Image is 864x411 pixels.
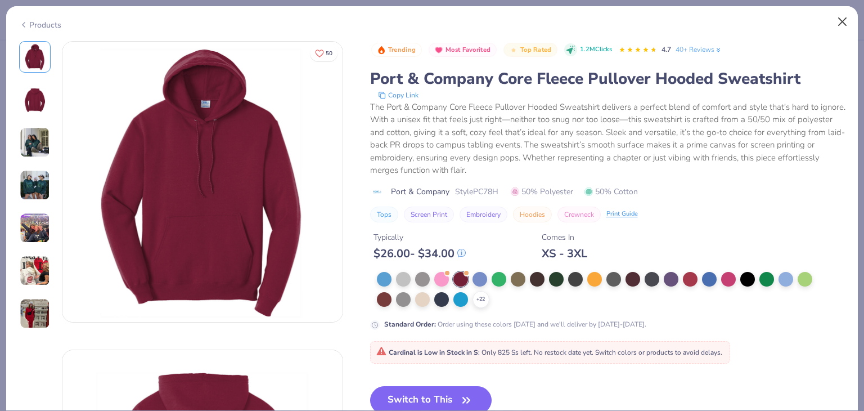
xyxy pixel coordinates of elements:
[520,47,552,53] span: Top Rated
[606,209,638,219] div: Print Guide
[476,296,485,303] span: + 22
[429,43,497,57] button: Badge Button
[19,19,61,31] div: Products
[370,101,845,177] div: The Port & Company Core Fleece Pullover Hooded Sweatshirt delivers a perfect blend of comfort and...
[20,213,50,243] img: User generated content
[20,256,50,286] img: User generated content
[389,348,478,357] strong: Cardinal is Low in Stock in S
[511,186,573,198] span: 50% Polyester
[20,127,50,158] img: User generated content
[513,207,552,222] button: Hoodies
[326,51,332,56] span: 50
[373,231,466,243] div: Typically
[445,47,490,53] span: Most Favorited
[584,186,638,198] span: 50% Cotton
[310,45,337,61] button: Like
[20,170,50,200] img: User generated content
[20,298,50,329] img: User generated content
[832,11,853,33] button: Close
[404,207,454,222] button: Screen Print
[391,186,449,198] span: Port & Company
[370,207,398,222] button: Tops
[580,45,612,55] span: 1.2M Clicks
[661,45,671,54] span: 4.7
[503,43,557,57] button: Badge Button
[542,247,587,261] div: XS - 3XL
[375,90,422,101] button: copy to clipboard
[384,319,646,329] div: Order using these colors [DATE] and we'll deliver by [DATE]-[DATE].
[384,320,436,329] strong: Standard Order :
[21,43,48,70] img: Front
[542,231,587,243] div: Comes In
[21,86,48,113] img: Back
[388,47,416,53] span: Trending
[376,348,722,357] span: : Only 825 Ss left. No restock date yet. Switch colors or products to avoid delays.
[455,186,498,198] span: Style PC78H
[377,46,386,55] img: Trending sort
[509,46,518,55] img: Top Rated sort
[370,187,385,196] img: brand logo
[557,207,601,222] button: Crewneck
[676,44,722,55] a: 40+ Reviews
[371,43,422,57] button: Badge Button
[619,41,657,59] div: 4.7 Stars
[434,46,443,55] img: Most Favorited sort
[373,247,466,261] div: $ 26.00 - $ 34.00
[62,42,343,322] img: Front
[370,68,845,90] div: Port & Company Core Fleece Pullover Hooded Sweatshirt
[460,207,507,222] button: Embroidery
